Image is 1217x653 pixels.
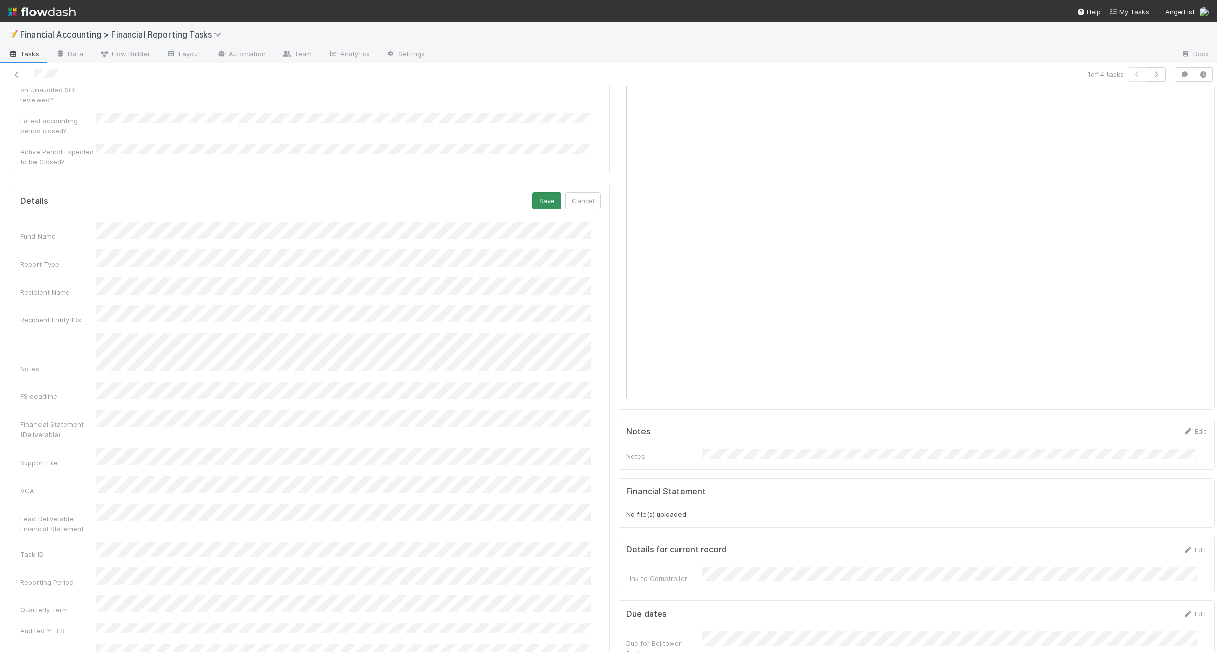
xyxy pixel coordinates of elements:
div: Reporting Period [20,577,96,587]
a: Edit [1183,427,1206,436]
h5: Details for current record [626,545,727,555]
h5: Due dates [626,609,667,620]
a: Data [48,47,91,63]
a: Layout [158,47,208,63]
a: Edit [1183,610,1206,618]
span: Financial Accounting > Financial Reporting Tasks [20,29,226,40]
a: Analytics [320,47,378,63]
button: Save [532,192,561,209]
div: Recipient Entity IDs [20,315,96,325]
img: avatar_8d06466b-a936-4205-8f52-b0cc03e2a179.png [1199,7,1209,17]
span: Tasks [8,49,40,59]
span: AngelList [1165,8,1195,16]
h5: Details [20,196,48,206]
div: Support File [20,458,96,468]
span: Flow Builder [99,49,150,59]
div: Active Period Expected to be Closed? [20,147,96,167]
div: No file(s) uploaded. [626,487,1207,519]
span: 📝 [8,30,18,39]
a: Flow Builder [91,47,158,63]
div: Task ID [20,549,96,559]
h5: Notes [626,427,651,437]
span: 1 of 14 tasks [1088,69,1124,79]
button: Cancel [565,192,601,209]
div: Help [1077,7,1101,17]
div: Recipient Name [20,287,96,297]
div: Link to Comptroller [626,573,702,584]
img: logo-inverted-e16ddd16eac7371096b0.svg [8,3,76,20]
div: Notes [20,364,96,374]
div: Audited YE FS [20,626,96,636]
a: Automation [208,47,274,63]
div: Financial Statement (Deliverable) [20,419,96,440]
div: VCA [20,486,96,496]
div: Fund Name [20,231,96,241]
a: My Tasks [1109,7,1149,17]
div: Quarterly Term [20,605,96,615]
div: Latest accounting period closed? [20,116,96,136]
a: Docs [1173,47,1217,63]
div: Lead Deliverable Financial Statement [20,514,96,534]
span: My Tasks [1109,8,1149,16]
a: Team [274,47,320,63]
div: Notes [626,451,702,461]
div: Compare to CT Column on Unaudited SOI reviewed? [20,75,96,105]
div: Report Type [20,259,96,269]
div: FS deadline [20,391,96,402]
h5: Financial Statement [626,487,706,497]
a: Settings [378,47,433,63]
a: Edit [1183,546,1206,554]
